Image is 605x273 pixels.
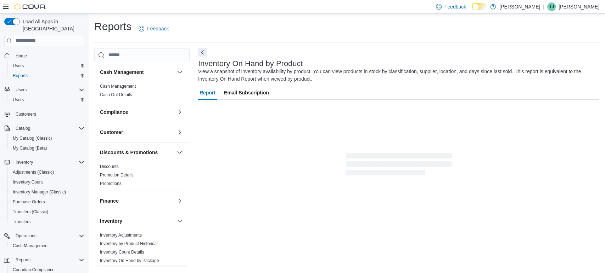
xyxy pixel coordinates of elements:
[100,84,136,89] a: Cash Management
[100,109,128,116] h3: Compliance
[1,231,87,241] button: Operations
[1,123,87,133] button: Catalog
[100,217,122,225] h3: Inventory
[7,71,87,81] button: Reports
[13,232,39,240] button: Operations
[13,52,30,60] a: Home
[100,164,119,169] span: Discounts
[13,97,24,103] span: Users
[10,95,27,104] a: Users
[100,258,159,263] span: Inventory On Hand by Package
[100,92,132,98] span: Cash Out Details
[100,149,174,156] button: Discounts & Promotions
[100,250,144,255] a: Inventory Count Details
[10,178,84,186] span: Inventory Count
[13,145,47,151] span: My Catalog (Beta)
[100,267,157,272] a: Inventory On Hand by Product
[198,68,596,83] div: View a snapshot of inventory availability by product. You can view products in stock by classific...
[346,154,452,177] span: Loading
[13,124,84,133] span: Catalog
[7,241,87,251] button: Cash Management
[10,242,84,250] span: Cash Management
[100,69,144,76] h3: Cash Management
[472,10,472,11] span: Dark Mode
[100,258,159,263] a: Inventory On Hand by Package
[100,197,119,204] h3: Finance
[13,243,49,249] span: Cash Management
[549,2,554,11] span: TJ
[16,159,33,165] span: Inventory
[100,129,174,136] button: Customer
[472,3,487,10] input: Dark Mode
[7,133,87,143] button: My Catalog (Classic)
[13,51,84,60] span: Home
[10,217,84,226] span: Transfers
[7,143,87,153] button: My Catalog (Beta)
[1,255,87,265] button: Reports
[543,2,544,11] p: |
[100,181,122,186] span: Promotions
[10,144,50,152] a: My Catalog (Beta)
[100,181,122,186] a: Promotions
[100,149,158,156] h3: Discounts & Promotions
[7,177,87,187] button: Inventory Count
[100,69,174,76] button: Cash Management
[7,197,87,207] button: Purchase Orders
[10,168,57,176] a: Adjustments (Classic)
[13,267,55,273] span: Canadian Compliance
[10,144,84,152] span: My Catalog (Beta)
[13,124,33,133] button: Catalog
[1,157,87,167] button: Inventory
[147,25,169,32] span: Feedback
[13,86,29,94] button: Users
[7,95,87,105] button: Users
[10,178,46,186] a: Inventory Count
[100,92,132,97] a: Cash Out Details
[13,135,52,141] span: My Catalog (Classic)
[100,241,158,246] span: Inventory by Product Historical
[16,53,27,59] span: Home
[94,19,131,34] h1: Reports
[100,164,119,169] a: Discounts
[224,86,269,100] span: Email Subscription
[13,179,43,185] span: Inventory Count
[13,189,66,195] span: Inventory Manager (Classic)
[10,168,84,176] span: Adjustments (Classic)
[198,48,207,57] button: Next
[16,126,30,131] span: Catalog
[100,172,134,178] span: Promotion Details
[13,86,84,94] span: Users
[7,217,87,227] button: Transfers
[175,68,184,76] button: Cash Management
[100,129,123,136] h3: Customer
[10,242,51,250] a: Cash Management
[16,111,36,117] span: Customers
[10,188,69,196] a: Inventory Manager (Classic)
[136,22,172,36] a: Feedback
[14,3,46,10] img: Cova
[7,187,87,197] button: Inventory Manager (Classic)
[13,256,33,264] button: Reports
[559,2,599,11] p: [PERSON_NAME]
[1,85,87,95] button: Users
[13,209,48,215] span: Transfers (Classic)
[13,232,84,240] span: Operations
[100,217,174,225] button: Inventory
[16,257,30,263] span: Reports
[13,73,28,79] span: Reports
[200,86,215,100] span: Report
[444,3,466,10] span: Feedback
[94,82,190,102] div: Cash Management
[100,233,142,238] a: Inventory Adjustments
[547,2,556,11] div: TJ Jacobs
[7,207,87,217] button: Transfers (Classic)
[10,208,84,216] span: Transfers (Classic)
[10,198,84,206] span: Purchase Orders
[10,198,48,206] a: Purchase Orders
[10,71,30,80] a: Reports
[13,63,24,69] span: Users
[13,110,39,118] a: Customers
